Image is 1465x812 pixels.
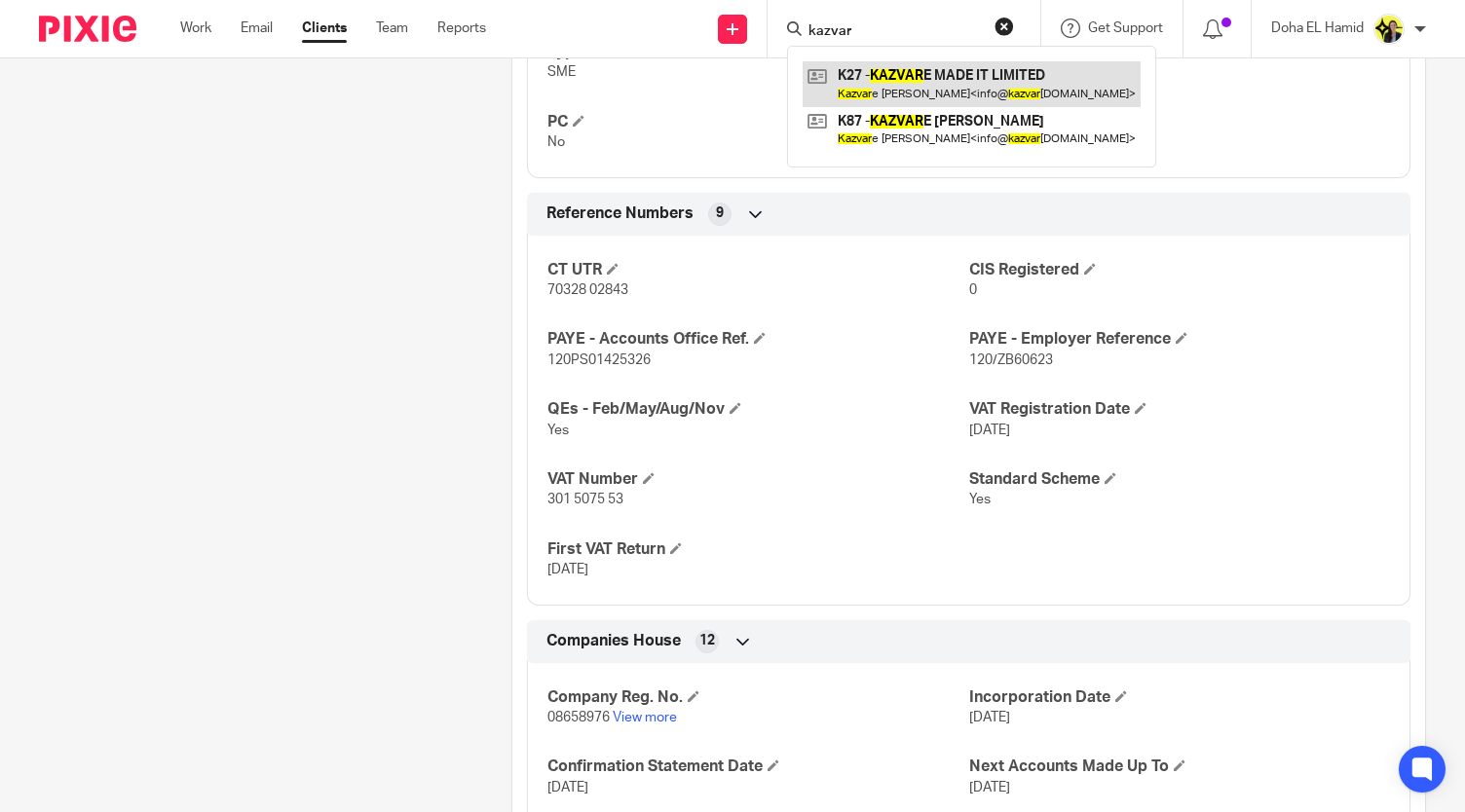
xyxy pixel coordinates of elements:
[969,283,977,297] span: 0
[807,23,982,41] input: Search
[547,65,576,79] span: SME
[376,18,408,38] a: Team
[969,757,1390,777] h4: Next Accounts Made Up To
[969,711,1010,724] span: [DATE]
[39,16,136,42] img: Pixie
[699,631,715,650] span: 12
[969,687,1390,708] h4: Incorporation Date
[547,563,588,576] span: [DATE]
[1373,14,1405,45] img: Doha-Starbridge.jpg
[547,687,968,708] h4: Company Reg. No.
[547,757,968,777] h4: Confirmation Statement Date
[547,781,588,794] span: [DATE]
[969,781,1010,794] span: [DATE]
[969,469,1390,490] h4: Standard Scheme
[547,711,610,724] span: 08658976
[547,469,968,490] h4: VAT Number
[547,112,968,132] h4: PC
[547,399,968,420] h4: QEs - Feb/May/Aug/Nov
[241,18,273,38] a: Email
[546,203,694,224] span: Reference Numbers
[1271,18,1364,38] p: Doha EL Hamid
[437,18,486,38] a: Reports
[302,18,347,38] a: Clients
[547,539,968,560] h4: First VAT Return
[969,493,991,506] span: Yes
[547,329,968,350] h4: PAYE - Accounts Office Ref.
[547,135,565,149] span: No
[547,493,623,506] span: 301 5075 53
[716,203,724,223] span: 9
[969,399,1390,420] h4: VAT Registration Date
[613,711,677,724] a: View more
[547,353,651,367] span: 120PS01425326
[546,631,681,651] span: Companies House
[995,17,1014,36] button: Clear
[969,424,1010,437] span: [DATE]
[969,329,1390,350] h4: PAYE - Employer Reference
[547,260,968,280] h4: CT UTR
[547,283,628,297] span: 70328 02843
[1088,21,1163,35] span: Get Support
[180,18,211,38] a: Work
[969,260,1390,280] h4: CIS Registered
[969,353,1053,367] span: 120/ZB60623
[547,424,569,437] span: Yes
